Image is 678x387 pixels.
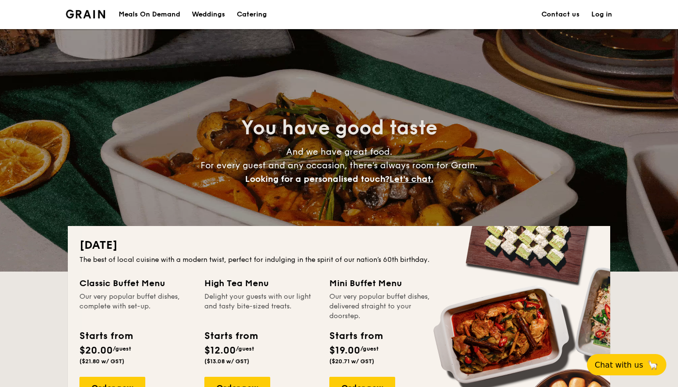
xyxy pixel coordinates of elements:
[389,174,433,184] span: Let's chat.
[79,345,113,356] span: $20.00
[329,292,443,321] div: Our very popular buffet dishes, delivered straight to your doorstep.
[204,358,249,365] span: ($13.08 w/ GST)
[204,345,236,356] span: $12.00
[79,255,599,265] div: The best of local cuisine with a modern twist, perfect for indulging in the spirit of our nation’...
[79,329,132,343] div: Starts from
[79,276,193,290] div: Classic Buffet Menu
[241,116,437,140] span: You have good taste
[204,329,257,343] div: Starts from
[200,146,478,184] span: And we have great food. For every guest and any occasion, there’s always room for Grain.
[79,358,124,365] span: ($21.80 w/ GST)
[329,345,360,356] span: $19.00
[66,10,105,18] a: Logotype
[360,345,379,352] span: /guest
[204,292,318,321] div: Delight your guests with our light and tasty bite-sized treats.
[647,359,659,371] span: 🦙
[329,358,374,365] span: ($20.71 w/ GST)
[66,10,105,18] img: Grain
[79,238,599,253] h2: [DATE]
[79,292,193,321] div: Our very popular buffet dishes, complete with set-up.
[245,174,389,184] span: Looking for a personalised touch?
[587,354,666,375] button: Chat with us🦙
[113,345,131,352] span: /guest
[236,345,254,352] span: /guest
[329,276,443,290] div: Mini Buffet Menu
[204,276,318,290] div: High Tea Menu
[595,360,643,370] span: Chat with us
[329,329,382,343] div: Starts from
